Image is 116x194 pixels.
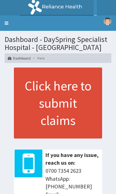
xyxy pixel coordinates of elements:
[14,68,102,138] a: Click here to submit claims
[104,18,111,25] img: User Image
[5,35,111,52] h1: Dashboard - DaySpring Specialist Hospital - [GEOGRAPHIC_DATA]
[45,151,99,167] b: If you have any issue, reach us on:
[31,56,45,61] li: Here
[8,56,31,61] a: Dashboard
